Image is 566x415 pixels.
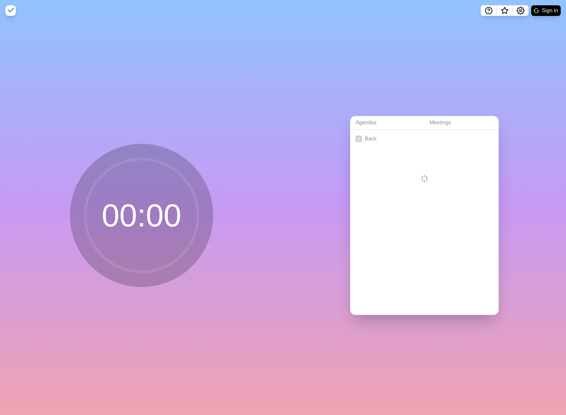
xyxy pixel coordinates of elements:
[497,5,513,16] button: What’s new
[5,5,16,16] img: timeblocks logo
[513,5,529,16] button: Settings
[350,130,499,148] a: Back
[534,8,539,13] img: google logo
[424,116,499,130] a: Meetings
[531,5,561,16] button: Sign in
[481,5,497,16] button: Help
[350,116,424,130] a: Agendas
